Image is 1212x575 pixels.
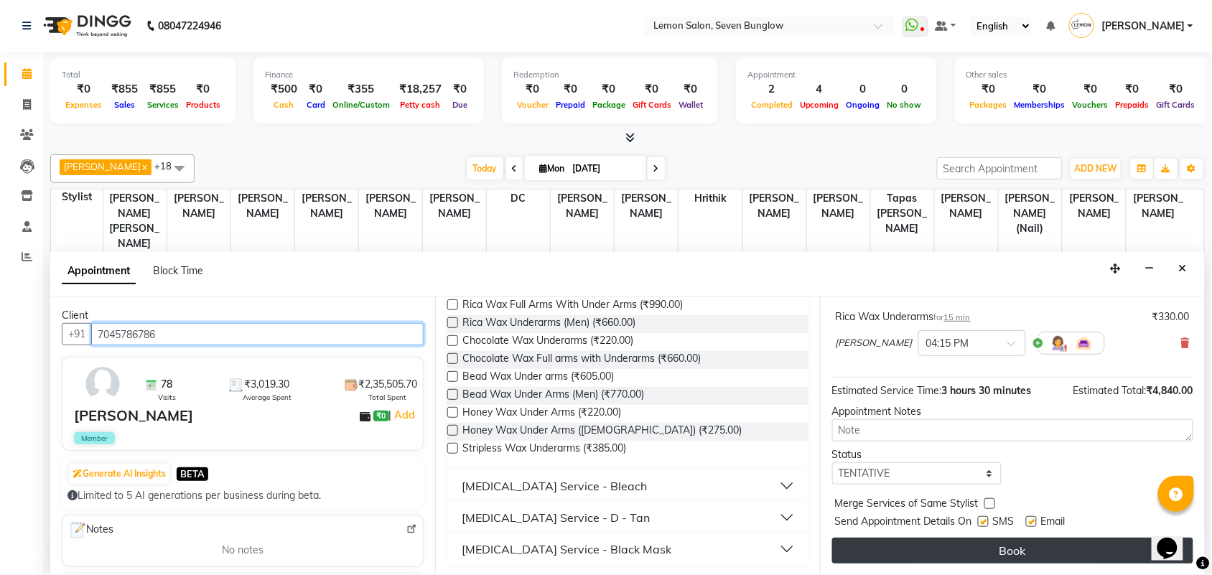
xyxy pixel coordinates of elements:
span: Wallet [675,100,707,110]
img: Hairdresser.png [1050,335,1067,352]
span: Block Time [153,264,203,277]
a: Add [392,406,417,424]
img: logo [37,6,135,46]
span: Bead Wax Under arms (₹605.00) [462,369,614,387]
button: ADD NEW [1071,159,1121,179]
span: +18 [154,160,182,172]
div: ₹0 [513,81,552,98]
div: [MEDICAL_DATA] Service - D - Tan [462,509,650,526]
span: Prepaid [552,100,589,110]
span: ₹4,840.00 [1147,384,1193,397]
span: Member [74,432,115,444]
div: ₹0 [62,81,106,98]
div: [MEDICAL_DATA] Service - Bleach [462,477,647,495]
input: Search Appointment [937,157,1063,179]
button: [MEDICAL_DATA] Service - Bleach [453,473,803,499]
span: Packages [966,100,1011,110]
span: Estimated Total: [1073,384,1147,397]
span: Completed [747,100,796,110]
div: ₹0 [589,81,629,98]
div: ₹0 [966,81,1011,98]
div: [PERSON_NAME] [74,405,193,426]
span: Chocolate Wax Full arms with Underarms (₹660.00) [462,351,701,369]
div: [MEDICAL_DATA] Service - Black Mask [462,541,671,558]
span: Rica Wax Full Arms With Under Arms (₹990.00) [462,297,683,315]
span: ₹0 [373,411,388,422]
div: Client [62,308,424,323]
span: [PERSON_NAME] [1127,190,1190,223]
div: Appointment Notes [832,404,1193,419]
div: ₹0 [675,81,707,98]
iframe: chat widget [1152,518,1198,561]
div: Stylist [51,190,103,205]
span: [PERSON_NAME] [295,190,358,223]
button: [MEDICAL_DATA] Service - D - Tan [453,505,803,530]
div: ₹0 [303,81,329,98]
span: Sales [111,100,139,110]
span: Notes [68,521,113,540]
span: Gift Cards [629,100,675,110]
div: Status [832,447,1002,462]
span: Due [449,100,471,110]
span: | [389,406,417,424]
span: Estimated Service Time: [832,384,942,397]
div: Finance [265,69,472,81]
div: Redemption [513,69,707,81]
span: 15 min [944,312,971,322]
span: Upcoming [796,100,843,110]
input: Search by Name/Mobile/Email/Code [91,323,424,345]
span: Ongoing [843,100,884,110]
div: 0 [843,81,884,98]
div: 2 [747,81,796,98]
div: Other sales [966,69,1199,81]
span: [PERSON_NAME] [836,336,913,350]
span: BETA [177,467,208,481]
span: Honey Wax Under Arms (₹220.00) [462,405,621,423]
div: ₹0 [1153,81,1199,98]
img: Nysa Rathod [1069,13,1094,38]
span: DC [487,190,550,207]
span: Mon [536,163,569,174]
span: 78 [161,377,172,392]
span: [PERSON_NAME] [615,190,678,223]
span: [PERSON_NAME] [935,190,998,223]
b: 08047224946 [158,6,221,46]
div: Limited to 5 AI generations per business during beta. [67,488,418,503]
span: [PERSON_NAME] [231,190,294,223]
span: Merge Services of Same Stylist [835,496,979,514]
img: avatar [82,363,123,405]
div: ₹0 [1011,81,1069,98]
span: Services [144,100,182,110]
div: 0 [884,81,926,98]
button: Book [832,538,1193,564]
span: Stripless Wax Underarms (₹385.00) [462,441,626,459]
span: ₹3,019.30 [244,377,289,392]
span: [PERSON_NAME] [PERSON_NAME] [103,190,167,253]
span: [PERSON_NAME] [64,161,141,172]
span: Expenses [62,100,106,110]
span: Gift Cards [1153,100,1199,110]
div: ₹0 [182,81,224,98]
span: 3 hours 30 minutes [942,384,1032,397]
span: [PERSON_NAME] [167,190,230,223]
span: Prepaids [1112,100,1153,110]
span: Honey Wax Under Arms ([DEMOGRAPHIC_DATA]) (₹275.00) [462,423,742,441]
div: ₹855 [144,81,182,98]
div: ₹855 [106,81,144,98]
div: ₹0 [629,81,675,98]
span: Total Spent [368,392,406,403]
div: ₹0 [1069,81,1112,98]
button: Close [1173,258,1193,280]
span: Average Spent [243,392,292,403]
div: ₹500 [265,81,303,98]
span: Hrithik [679,190,742,207]
div: Total [62,69,224,81]
span: [PERSON_NAME] [1063,190,1126,223]
span: Rica Wax Underarms (Men) (₹660.00) [462,315,635,333]
span: Petty cash [397,100,444,110]
span: Cash [271,100,298,110]
span: Chocolate Wax Underarms (₹220.00) [462,333,633,351]
span: ₹2,35,505.70 [358,377,417,392]
span: Email [1041,514,1066,532]
span: Products [182,100,224,110]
